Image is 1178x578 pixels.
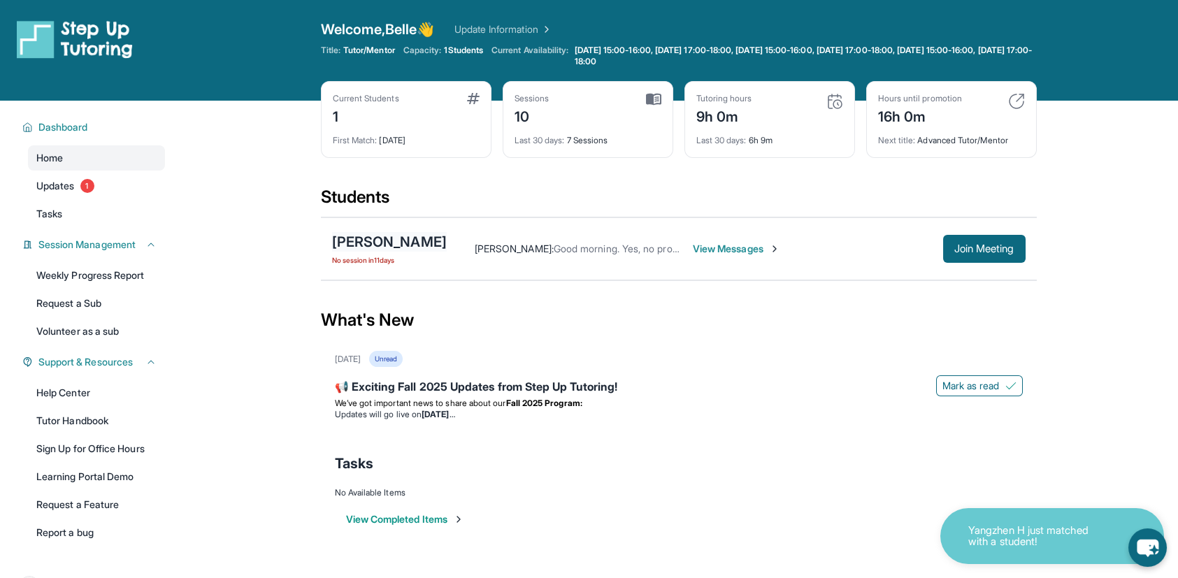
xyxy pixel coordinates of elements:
span: Updates [36,179,75,193]
a: Request a Feature [28,492,165,517]
a: Home [28,145,165,171]
button: Mark as read [936,375,1023,396]
img: Chevron Right [538,22,552,36]
div: [PERSON_NAME] [332,232,447,252]
span: Title: [321,45,340,56]
a: Updates1 [28,173,165,198]
button: Dashboard [33,120,157,134]
img: logo [17,20,133,59]
img: card [646,93,661,106]
div: No Available Items [335,487,1023,498]
a: Report a bug [28,520,165,545]
a: Request a Sub [28,291,165,316]
img: card [1008,93,1025,110]
div: 1 [333,104,399,127]
div: 10 [515,104,550,127]
img: Mark as read [1005,380,1017,391]
a: [DATE] 15:00-16:00, [DATE] 17:00-18:00, [DATE] 15:00-16:00, [DATE] 17:00-18:00, [DATE] 15:00-16:0... [572,45,1037,67]
img: Chevron-Right [769,243,780,254]
strong: Fall 2025 Program: [506,398,582,408]
p: Yangzhen H just matched with a student! [968,525,1108,548]
div: 9h 0m [696,104,752,127]
span: Support & Resources [38,355,133,369]
span: Welcome, Belle 👋 [321,20,435,39]
button: View Completed Items [346,512,464,526]
span: First Match : [333,135,378,145]
div: Hours until promotion [878,93,962,104]
span: Last 30 days : [696,135,747,145]
a: Tutor Handbook [28,408,165,433]
span: [DATE] 15:00-16:00, [DATE] 17:00-18:00, [DATE] 15:00-16:00, [DATE] 17:00-18:00, [DATE] 15:00-16:0... [575,45,1034,67]
span: Join Meeting [954,245,1014,253]
span: Home [36,151,63,165]
span: Capacity: [403,45,442,56]
button: Support & Resources [33,355,157,369]
img: card [467,93,480,104]
a: Learning Portal Demo [28,464,165,489]
span: 1 Students [444,45,483,56]
div: 7 Sessions [515,127,661,146]
button: Session Management [33,238,157,252]
div: Advanced Tutor/Mentor [878,127,1025,146]
a: Weekly Progress Report [28,263,165,288]
a: Sign Up for Office Hours [28,436,165,461]
span: Session Management [38,238,136,252]
div: 6h 9m [696,127,843,146]
span: Dashboard [38,120,88,134]
a: Volunteer as a sub [28,319,165,344]
div: Unread [369,351,403,367]
div: Sessions [515,93,550,104]
span: Mark as read [942,379,1000,393]
span: No session in 11 days [332,254,447,266]
span: [PERSON_NAME] : [475,243,554,254]
div: 16h 0m [878,104,962,127]
img: card [826,93,843,110]
span: We’ve got important news to share about our [335,398,506,408]
span: Tasks [335,454,373,473]
div: What's New [321,289,1037,351]
div: 📢 Exciting Fall 2025 Updates from Step Up Tutoring! [335,378,1023,398]
span: View Messages [693,242,780,256]
li: Updates will go live on [335,409,1023,420]
span: Next title : [878,135,916,145]
a: Tasks [28,201,165,226]
span: 1 [80,179,94,193]
span: Last 30 days : [515,135,565,145]
div: [DATE] [333,127,480,146]
a: Update Information [454,22,552,36]
div: Current Students [333,93,399,104]
span: Good morning. Yes, no problem. [554,243,696,254]
span: Tasks [36,207,62,221]
button: Join Meeting [943,235,1026,263]
div: [DATE] [335,354,361,365]
span: Current Availability: [491,45,568,67]
a: Help Center [28,380,165,405]
div: Tutoring hours [696,93,752,104]
strong: [DATE] [422,409,454,419]
span: Tutor/Mentor [343,45,395,56]
button: chat-button [1128,528,1167,567]
div: Students [321,186,1037,217]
